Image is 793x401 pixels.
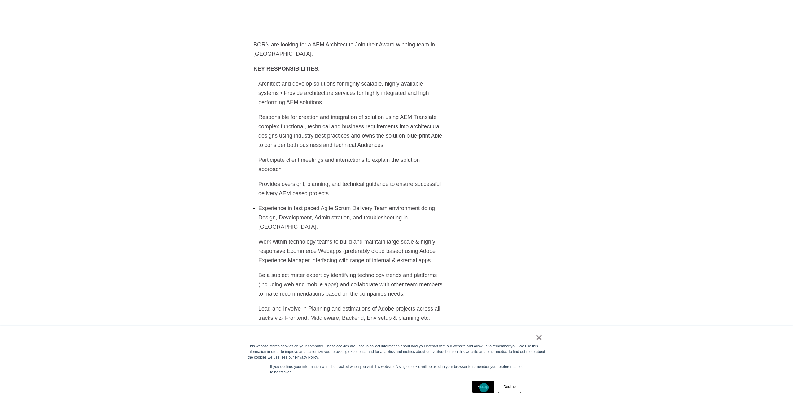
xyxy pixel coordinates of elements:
li: Work within technology teams to build and maintain large scale & highly responsive Ecommerce Weba... [253,237,444,265]
li: Experience in fast paced Agile Scrum Delivery Team environment doing Design, Development, Adminis... [253,204,444,231]
a: × [535,335,543,340]
li: Lead and Involve in Planning and estimations of Adobe projects across all tracks viz- Frontend, M... [253,304,444,323]
li: Architect and develop solutions for highly scalable, highly available systems • Provide architect... [253,79,444,107]
a: Accept [472,381,494,393]
strong: KEY RESPONSIBILITIES: [253,66,320,72]
li: Participate client meetings and interactions to explain the solution approach [253,155,444,174]
p: If you decline, your information won’t be tracked when you visit this website. A single cookie wi... [270,364,523,375]
li: Be a subject mater expert by identifying technology trends and platforms (including web and mobil... [253,271,444,298]
li: Provides oversight, planning, and technical guidance to ensure successful delivery AEM based proj... [253,179,444,198]
a: Decline [498,381,521,393]
li: Responsible for creation and integration of solution using AEM Translate complex functional, tech... [253,112,444,150]
div: This website stores cookies on your computer. These cookies are used to collect information about... [248,343,545,360]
